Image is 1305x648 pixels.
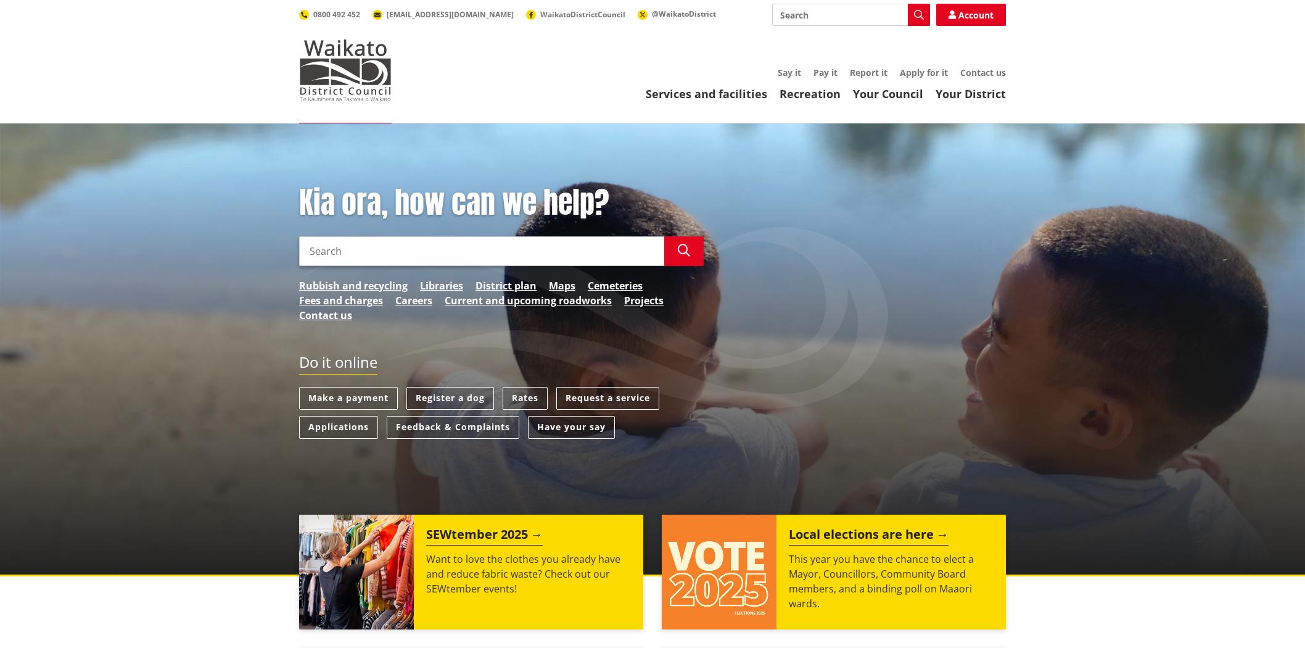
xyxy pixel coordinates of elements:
a: Rates [503,387,548,410]
a: Feedback & Complaints [387,416,519,439]
a: WaikatoDistrictCouncil [526,9,625,20]
img: SEWtember [299,515,414,629]
a: Cemeteries [588,278,643,293]
span: [EMAIL_ADDRESS][DOMAIN_NAME] [387,9,514,20]
a: Your Council [853,86,923,101]
a: Projects [624,293,664,308]
img: Vote 2025 [662,515,776,629]
a: @WaikatoDistrict [638,9,716,19]
a: Request a service [556,387,659,410]
a: Pay it [813,67,838,78]
input: Search input [299,236,664,266]
a: Applications [299,416,378,439]
a: Have your say [528,416,615,439]
a: Contact us [960,67,1006,78]
a: District plan [475,278,537,293]
a: Fees and charges [299,293,383,308]
p: Want to love the clothes you already have and reduce fabric waste? Check out our SEWtember events! [426,552,631,596]
h2: Local elections are here [789,527,949,546]
a: Say it [778,67,801,78]
span: WaikatoDistrictCouncil [540,9,625,20]
a: Careers [395,293,432,308]
a: Contact us [299,308,352,323]
a: Apply for it [900,67,948,78]
a: Local elections are here This year you have the chance to elect a Mayor, Councillors, Community B... [662,515,1006,629]
a: 0800 492 452 [299,9,360,20]
a: [EMAIL_ADDRESS][DOMAIN_NAME] [373,9,514,20]
a: Make a payment [299,387,398,410]
p: This year you have the chance to elect a Mayor, Councillors, Community Board members, and a bindi... [789,552,994,611]
span: @WaikatoDistrict [652,9,716,19]
a: Maps [549,278,575,293]
a: Report it [850,67,887,78]
h1: Kia ora, how can we help? [299,185,704,221]
a: Services and facilities [646,86,767,101]
a: Register a dog [406,387,494,410]
input: Search input [772,4,930,26]
span: 0800 492 452 [313,9,360,20]
img: Waikato District Council - Te Kaunihera aa Takiwaa o Waikato [299,39,392,101]
h2: SEWtember 2025 [426,527,543,546]
a: Rubbish and recycling [299,278,408,293]
a: Your District [936,86,1006,101]
a: Current and upcoming roadworks [445,293,612,308]
a: Libraries [420,278,463,293]
a: SEWtember 2025 Want to love the clothes you already have and reduce fabric waste? Check out our S... [299,515,643,629]
a: Recreation [780,86,841,101]
h2: Do it online [299,354,377,375]
a: Account [936,4,1006,26]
